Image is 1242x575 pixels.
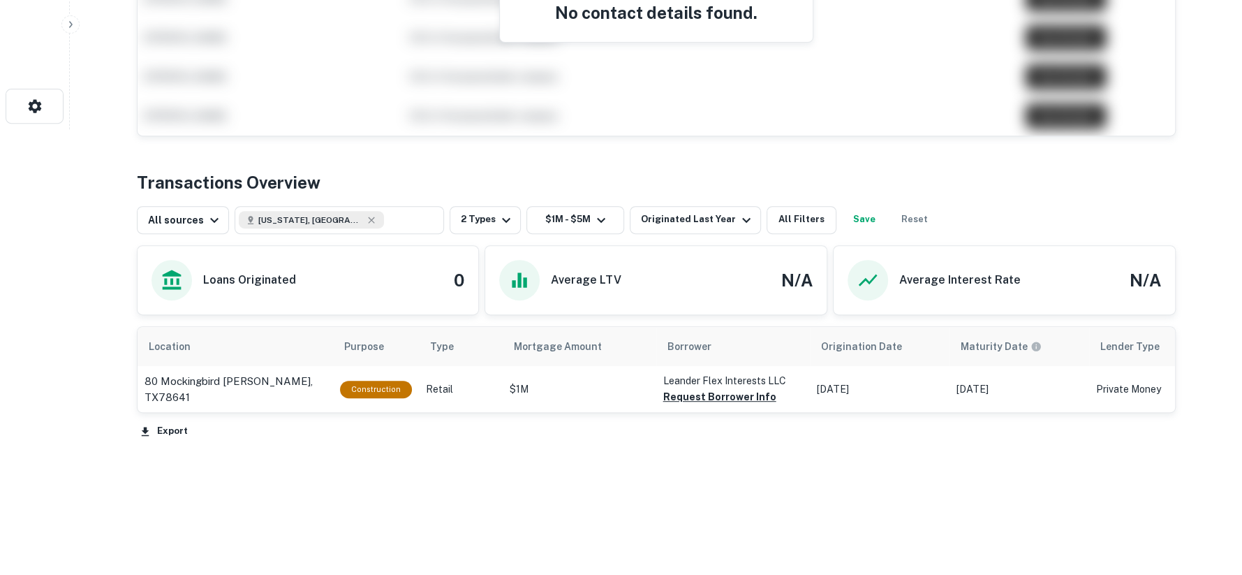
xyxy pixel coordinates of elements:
span: Type [430,338,472,355]
button: Save your search to get updates of matches that match your search criteria. [842,206,887,234]
th: Mortgage Amount [503,327,656,366]
p: $1M [510,382,649,397]
a: 80 Mockingbird [PERSON_NAME], TX78641 [145,373,326,406]
th: Purpose [333,327,419,366]
span: Borrower [667,338,711,355]
button: 2 Types [450,206,521,234]
span: [US_STATE], [GEOGRAPHIC_DATA] [258,214,363,226]
h4: 0 [454,268,464,293]
span: Maturity dates displayed may be estimated. Please contact the lender for the most accurate maturi... [961,339,1060,354]
span: Location [149,338,209,355]
button: All Filters [767,206,836,234]
h4: Transactions Overview [137,170,320,195]
div: scrollable content [138,327,1175,412]
h6: Loans Originated [203,272,296,289]
div: Maturity dates displayed may be estimated. Please contact the lender for the most accurate maturi... [961,339,1042,354]
th: Origination Date [810,327,949,366]
p: [DATE] [817,382,942,397]
h6: Average LTV [551,272,621,289]
th: Lender Type [1089,327,1215,366]
p: Leander Flex Interests LLC [663,373,803,388]
span: Mortgage Amount [514,338,620,355]
button: Originated Last Year [630,206,761,234]
span: Purpose [344,338,402,355]
span: Lender Type [1100,338,1160,355]
div: This loan purpose was for construction [340,381,412,398]
h6: Average Interest Rate [899,272,1021,289]
th: Location [138,327,333,366]
div: All sources [148,212,223,228]
button: Reset [892,206,937,234]
button: $1M - $5M [526,206,624,234]
button: Request Borrower Info [663,388,776,405]
button: All sources [137,206,229,234]
h4: N/A [781,268,813,293]
th: Borrower [656,327,810,366]
span: Origination Date [821,338,920,355]
th: Maturity dates displayed may be estimated. Please contact the lender for the most accurate maturi... [949,327,1089,366]
button: Export [137,421,191,442]
p: Private Money [1096,382,1208,397]
h6: Maturity Date [961,339,1028,354]
th: Type [419,327,503,366]
p: [DATE] [956,382,1082,397]
h4: N/A [1130,268,1161,293]
iframe: Chat Widget [1172,463,1242,530]
p: Retail [426,382,496,397]
div: Originated Last Year [641,212,755,228]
